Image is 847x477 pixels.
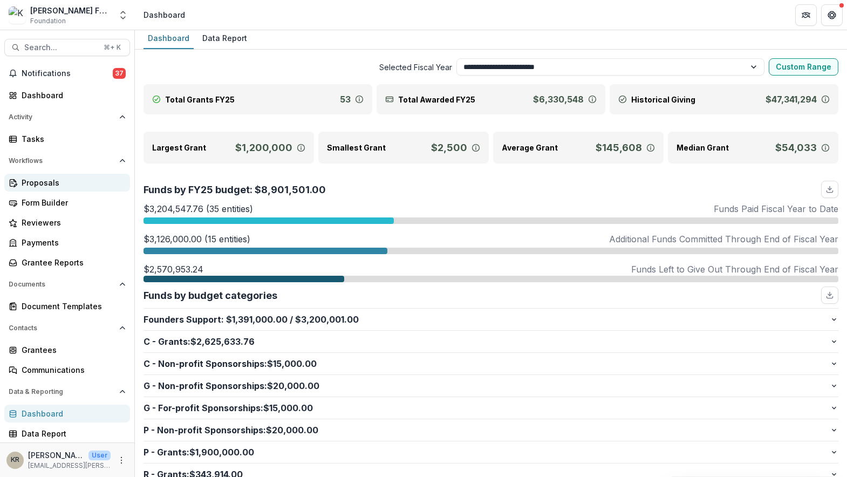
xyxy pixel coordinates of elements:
div: Dashboard [22,408,121,419]
p: 53 [340,93,351,106]
button: Founders Support:$1,391,000.00/$3,200,001.00 [144,309,838,330]
a: Dashboard [4,86,130,104]
span: Notifications [22,69,113,78]
p: C - Non-profit Sponsorships : $15,000.00 [144,357,830,370]
a: Data Report [4,425,130,442]
div: Tasks [22,133,121,145]
span: / [290,313,293,326]
p: P - Grants : $1,900,000.00 [144,446,830,459]
button: C - Grants:$2,625,633.76 [144,331,838,352]
button: download [821,181,838,198]
a: Form Builder [4,194,130,212]
p: Average Grant [502,142,558,153]
button: C - Non-profit Sponsorships:$15,000.00 [144,353,838,374]
span: 37 [113,68,126,79]
p: G - For-profit Sponsorships : $15,000.00 [144,401,830,414]
div: Payments [22,237,121,248]
p: Median Grant [677,142,729,153]
div: Data Report [198,30,251,46]
button: Open Contacts [4,319,130,337]
div: Proposals [22,177,121,188]
p: $6,330,548 [533,93,584,106]
button: Open Data & Reporting [4,383,130,400]
p: C - Grants : $2,625,633.76 [144,335,830,348]
div: Form Builder [22,197,121,208]
a: Document Templates [4,297,130,315]
img: Kapor Foundation [9,6,26,24]
p: $2,500 [431,140,467,155]
a: Proposals [4,174,130,192]
p: $47,341,294 [766,93,817,106]
span: Contacts [9,324,115,332]
div: [PERSON_NAME] Foundation [30,5,111,16]
p: $3,204,547.76 (35 entities) [144,202,253,215]
p: Founders Support : $3,200,001.00 [144,313,830,326]
p: Funds by FY25 budget: $8,901,501.00 [144,182,326,197]
span: Workflows [9,157,115,165]
p: $54,033 [775,140,817,155]
span: Selected Fiscal Year [144,62,452,73]
div: Document Templates [22,301,121,312]
button: Get Help [821,4,843,26]
div: Grantees [22,344,121,356]
p: $3,126,000.00 (15 entities) [144,233,250,246]
span: Activity [9,113,115,121]
p: P - Non-profit Sponsorships : $20,000.00 [144,424,830,437]
p: [EMAIL_ADDRESS][PERSON_NAME][DOMAIN_NAME] [28,461,111,471]
div: Kathia Ramos [11,456,19,464]
span: Data & Reporting [9,388,115,396]
a: Payments [4,234,130,251]
button: Partners [795,4,817,26]
p: G - Non-profit Sponsorships : $20,000.00 [144,379,830,392]
button: Notifications37 [4,65,130,82]
button: More [115,454,128,467]
span: Search... [24,43,97,52]
p: $145,608 [596,140,642,155]
a: Data Report [198,28,251,49]
div: Grantee Reports [22,257,121,268]
p: Funds Paid Fiscal Year to Date [714,202,838,215]
button: G - For-profit Sponsorships:$15,000.00 [144,397,838,419]
div: Dashboard [144,30,194,46]
div: ⌘ + K [101,42,123,53]
div: Dashboard [144,9,185,21]
span: $1,391,000.00 [226,313,288,326]
a: Grantees [4,341,130,359]
button: P - Grants:$1,900,000.00 [144,441,838,463]
p: Smallest Grant [327,142,386,153]
button: Open entity switcher [115,4,131,26]
span: Foundation [30,16,66,26]
button: G - Non-profit Sponsorships:$20,000.00 [144,375,838,397]
p: Funds Left to Give Out Through End of Fiscal Year [631,263,838,276]
p: Funds by budget categories [144,288,277,303]
button: Open Documents [4,276,130,293]
button: download [821,287,838,304]
nav: breadcrumb [139,7,189,23]
p: [PERSON_NAME] [28,449,84,461]
button: Open Workflows [4,152,130,169]
button: Search... [4,39,130,56]
span: Documents [9,281,115,288]
p: Historical Giving [631,94,695,105]
a: Communications [4,361,130,379]
p: $2,570,953.24 [144,263,203,276]
div: Data Report [22,428,121,439]
p: Additional Funds Committed Through End of Fiscal Year [609,233,838,246]
button: Custom Range [769,58,838,76]
div: Reviewers [22,217,121,228]
a: Grantee Reports [4,254,130,271]
button: P - Non-profit Sponsorships:$20,000.00 [144,419,838,441]
p: Largest Grant [152,142,206,153]
p: Total Grants FY25 [165,94,235,105]
p: $1,200,000 [235,140,292,155]
a: Dashboard [144,28,194,49]
p: User [88,451,111,460]
button: Open Activity [4,108,130,126]
a: Reviewers [4,214,130,231]
p: Total Awarded FY25 [398,94,475,105]
a: Dashboard [4,405,130,423]
div: Communications [22,364,121,376]
a: Tasks [4,130,130,148]
div: Dashboard [22,90,121,101]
